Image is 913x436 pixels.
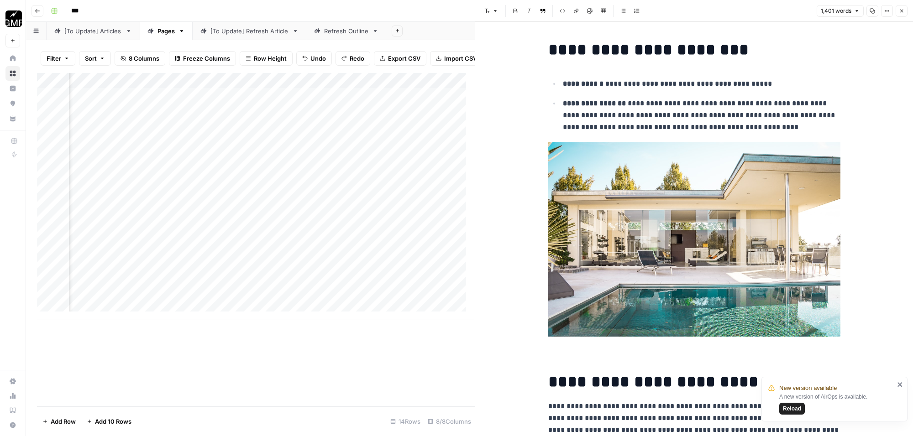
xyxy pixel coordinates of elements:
[5,403,20,418] a: Learning Hub
[296,51,332,66] button: Undo
[783,405,801,413] span: Reload
[41,51,75,66] button: Filter
[5,51,20,66] a: Home
[5,418,20,432] button: Help + Support
[5,389,20,403] a: Usage
[5,96,20,111] a: Opportunities
[821,7,851,15] span: 1,401 words
[430,51,483,66] button: Import CSV
[240,51,293,66] button: Row Height
[47,22,140,40] a: [To Update] Articles
[254,54,287,63] span: Row Height
[387,414,424,429] div: 14 Rows
[81,414,137,429] button: Add 10 Rows
[5,7,20,30] button: Workspace: Growth Marketing Pro
[388,54,420,63] span: Export CSV
[115,51,165,66] button: 8 Columns
[779,384,837,393] span: New version available
[5,81,20,96] a: Insights
[64,26,122,36] div: [To Update] Articles
[183,54,230,63] span: Freeze Columns
[374,51,426,66] button: Export CSV
[336,51,370,66] button: Redo
[140,22,193,40] a: Pages
[5,10,22,27] img: Growth Marketing Pro Logo
[193,22,306,40] a: [To Update] Refresh Article
[5,374,20,389] a: Settings
[424,414,475,429] div: 8/8 Columns
[95,417,131,426] span: Add 10 Rows
[129,54,159,63] span: 8 Columns
[51,417,76,426] span: Add Row
[5,111,20,126] a: Your Data
[779,393,894,415] div: A new version of AirOps is available.
[47,54,61,63] span: Filter
[817,5,864,17] button: 1,401 words
[37,414,81,429] button: Add Row
[85,54,97,63] span: Sort
[779,403,805,415] button: Reload
[897,381,903,388] button: close
[310,54,326,63] span: Undo
[169,51,236,66] button: Freeze Columns
[5,66,20,81] a: Browse
[306,22,386,40] a: Refresh Outline
[157,26,175,36] div: Pages
[324,26,368,36] div: Refresh Outline
[210,26,289,36] div: [To Update] Refresh Article
[350,54,364,63] span: Redo
[444,54,477,63] span: Import CSV
[79,51,111,66] button: Sort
